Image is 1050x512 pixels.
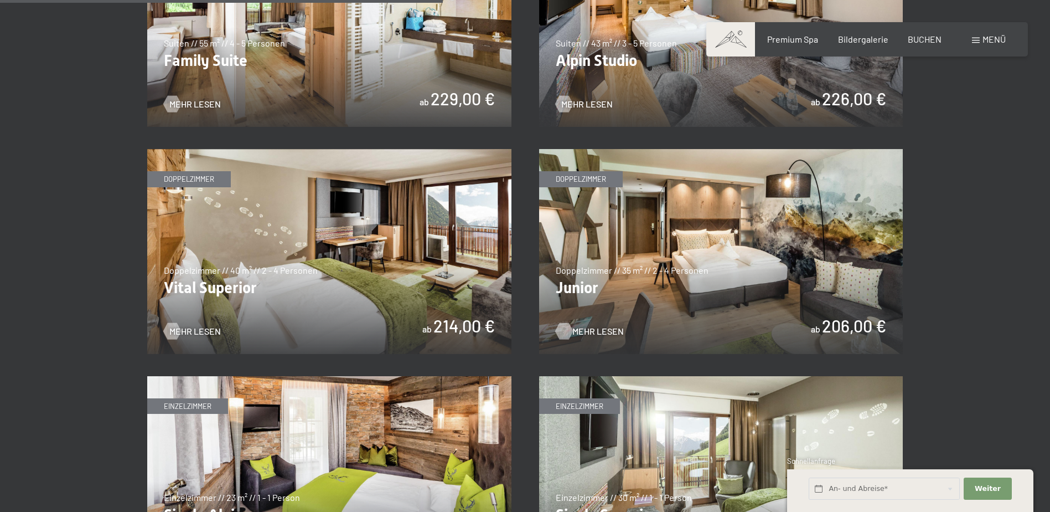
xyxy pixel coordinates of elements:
span: Mehr Lesen [561,98,613,110]
a: Premium Spa [767,34,818,44]
span: Schnellanfrage [787,457,835,465]
a: Mehr Lesen [164,98,221,110]
a: Bildergalerie [838,34,888,44]
span: Mehr Lesen [572,325,624,337]
a: BUCHEN [908,34,942,44]
a: Mehr Lesen [556,98,613,110]
button: Weiter [964,478,1011,500]
a: Single Superior [539,377,903,383]
span: Mehr Lesen [169,325,221,337]
span: Menü [982,34,1006,44]
span: Mehr Lesen [169,98,221,110]
a: Mehr Lesen [164,325,221,337]
a: Vital Superior [147,150,511,156]
span: Weiter [975,484,1001,494]
a: Junior [539,150,903,156]
a: Mehr Lesen [556,325,613,337]
img: Vital Superior [147,149,511,354]
a: Single Alpin [147,377,511,383]
img: Junior [539,149,903,354]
